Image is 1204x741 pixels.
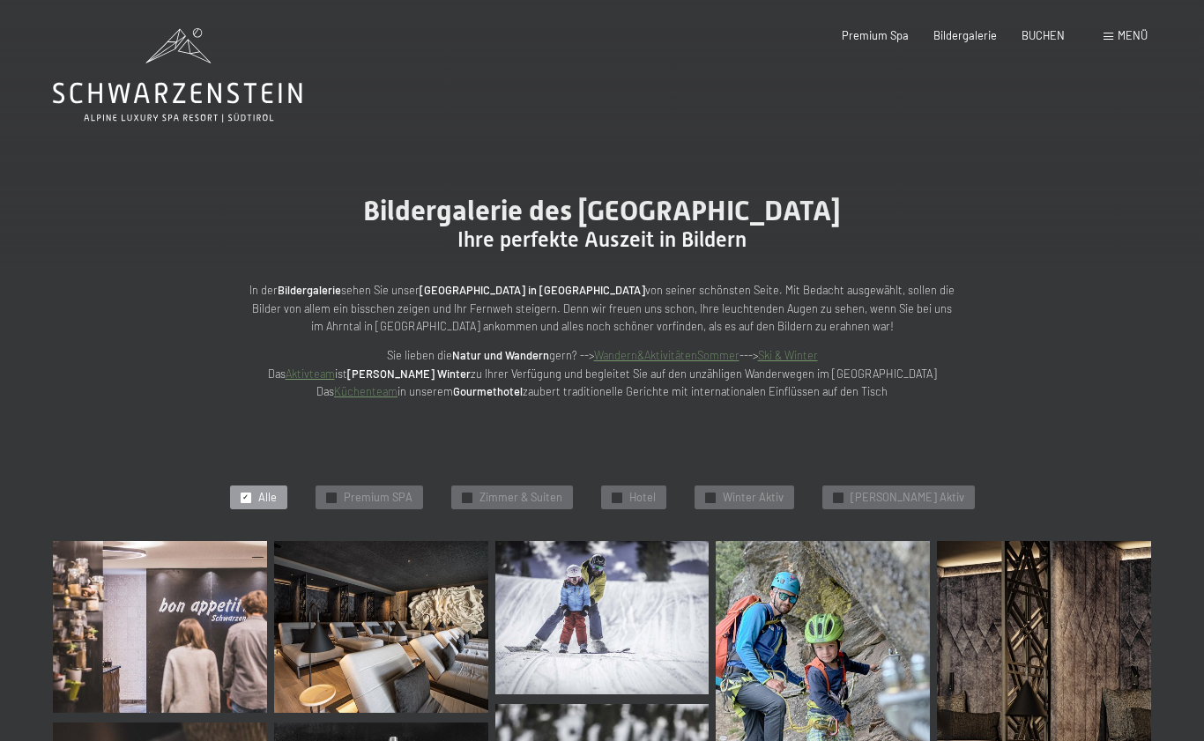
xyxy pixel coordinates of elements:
a: Küchenteam [334,384,398,398]
a: Wandern&AktivitätenSommer [594,348,739,362]
img: Bildergalerie [53,541,267,712]
span: Menü [1118,28,1148,42]
a: Aktivteam [286,367,335,381]
span: Winter Aktiv [723,490,784,506]
span: ✓ [464,493,470,502]
strong: Gourmethotel [453,384,523,398]
span: ✓ [328,493,334,502]
span: ✓ [242,493,249,502]
p: Sie lieben die gern? --> ---> Das ist zu Ihrer Verfügung und begleitet Sie auf den unzähligen Wan... [249,346,955,400]
img: Bildergalerie [495,541,710,693]
span: Bildergalerie des [GEOGRAPHIC_DATA] [363,194,841,227]
span: Premium SPA [344,490,412,506]
span: ✓ [613,493,620,502]
strong: [GEOGRAPHIC_DATA] in [GEOGRAPHIC_DATA] [420,283,645,297]
span: Alle [258,490,277,506]
a: BUCHEN [1022,28,1065,42]
a: Premium Spa [842,28,909,42]
a: Ski & Winter [758,348,818,362]
p: In der sehen Sie unser von seiner schönsten Seite. Mit Bedacht ausgewählt, sollen die Bilder von ... [249,281,955,335]
span: [PERSON_NAME] Aktiv [851,490,964,506]
span: Zimmer & Suiten [479,490,562,506]
strong: Natur und Wandern [452,348,549,362]
span: Hotel [629,490,656,506]
span: ✓ [835,493,841,502]
strong: Bildergalerie [278,283,341,297]
span: Ihre perfekte Auszeit in Bildern [457,227,747,252]
a: Bildergalerie [933,28,997,42]
img: Bildergalerie [274,541,488,712]
strong: [PERSON_NAME] Winter [347,367,471,381]
span: ✓ [707,493,713,502]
